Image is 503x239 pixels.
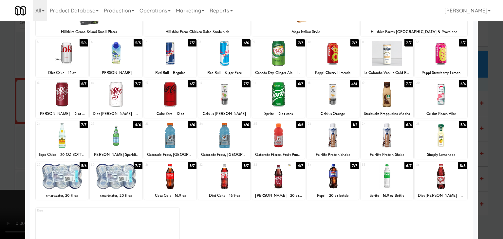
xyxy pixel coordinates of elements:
div: Mega Italian Style [252,28,359,36]
div: 261/2Fairlife Protein Shake [307,121,359,159]
div: Hillshire Farms [GEOGRAPHIC_DATA] & Provolone [361,28,467,36]
div: Fairlife Protein Shake [307,151,358,159]
div: 5/6 [459,121,467,128]
div: smartwater, 20 fl oz [36,192,88,200]
div: Sprite - 12 oz cans [252,110,305,118]
div: Starbucks Frappucino Mocha [361,110,413,118]
div: Red Bull - Regular [145,69,196,77]
div: 285/6Simply Lemonade [415,121,467,159]
div: [PERSON_NAME] - 20 oz Bottle [253,192,304,200]
div: 347/7Pepsi - 20 oz bottle [307,162,359,200]
div: 6/7 [188,80,196,87]
div: 1/2 [351,121,359,128]
div: Gatorade Frost, [GEOGRAPHIC_DATA] [199,151,250,159]
div: 167/7Celsius [PERSON_NAME] [198,80,251,118]
div: Coke Zero - 12 oz [144,110,196,118]
div: Sprite - 16.9 oz Bottle [362,192,412,200]
div: 5/5 [134,39,142,46]
div: 224/6[PERSON_NAME] Sparkling [90,121,142,159]
div: Celsius Peach Vibe [416,110,466,118]
div: Gatorade Frost, [GEOGRAPHIC_DATA] [198,151,251,159]
div: Red Bull - Regular [144,69,196,77]
div: 206/6Celsius Peach Vibe [415,80,467,118]
div: 295/6smartwater, 20 fl oz [36,162,88,200]
div: 107/7Poppi Cherry Limeade [307,39,359,77]
div: Simply Lemonade [415,151,467,159]
div: Poppi Strawberry Lemon [416,69,466,77]
div: Diet [PERSON_NAME] - 16.9 oz Bottle [416,192,466,200]
div: Poppi Strawberry Lemon [415,69,467,77]
div: Hillshire Farm Chicken Salad Sandwhich [145,28,250,36]
div: 307/7smartwater, 20 fl oz [90,162,142,200]
div: 5/7 [188,162,196,169]
div: 7/7 [242,80,251,87]
div: 25 [253,121,278,127]
div: 22 [91,121,116,127]
div: Diet Coke - 16.9 oz [199,192,250,200]
div: 3/7 [459,39,467,46]
div: Diet Coke - 12 oz [36,69,88,77]
div: [PERSON_NAME] Sparkling [91,151,141,159]
div: 315/7Coca Cola - 16.9 oz [144,162,196,200]
div: 5/6 [80,162,88,169]
div: 97/7Canada Dry Ginger Ale - 12 oz [252,39,305,77]
div: 77/7Red Bull - Regular [144,39,196,77]
div: 18 [308,80,333,86]
div: Fairlife Protein Shake [361,151,413,159]
div: 256/6Gatorade Fierce, Fruit Punch - 20 oz [252,121,305,159]
div: [PERSON_NAME] Sparkling [90,151,142,159]
div: 5 [37,39,62,45]
div: 6/6 [296,121,305,128]
div: 117/7La Colombe Vanilla Cold Brew Coffee [361,39,413,77]
div: Starbucks Frappucino Mocha [362,110,412,118]
div: 8 [199,39,224,45]
div: 36 [416,162,441,168]
div: smartwater, 20 fl oz [90,192,142,200]
div: 147/7Diet [PERSON_NAME] - 12 oz Cans [90,80,142,118]
div: 20 [416,80,441,86]
div: Poppi Cherry Limeade [307,69,358,77]
div: La Colombe Vanilla Cold Brew Coffee [361,69,413,77]
div: 7/7 [188,39,196,46]
div: Gatorade Frost, [GEOGRAPHIC_DATA] [144,151,196,159]
div: 7/7 [296,39,305,46]
div: 11 [362,39,387,45]
div: [PERSON_NAME] - 12 oz cans [37,110,87,118]
div: 17 [253,80,278,86]
div: Coke Zero - 12 oz [145,110,196,118]
div: Pepsi - 20 oz bottle [307,192,359,200]
div: 6/7 [296,80,305,87]
div: 16 [199,80,224,86]
div: Canada Dry Ginger Ale - 12 oz [252,69,305,77]
div: Hillshire Genoa Salami Small Plates [37,28,141,36]
div: 35 [362,162,387,168]
div: 29 [37,162,62,168]
div: 6/7 [80,80,88,87]
div: 123/7Poppi Strawberry Lemon [415,39,467,77]
div: 197/7Starbucks Frappucino Mocha [361,80,413,118]
div: 356/7Sprite - 16.9 oz Bottle [361,162,413,200]
div: [PERSON_NAME] - 20 oz Bottle [252,192,305,200]
div: La Colombe Vanilla Cold Brew Coffee [362,69,412,77]
div: Gatorade Fierce, Fruit Punch - 20 oz [252,151,305,159]
div: Sprite - 12 oz cans [253,110,304,118]
div: 34 [308,162,333,168]
div: Coca Cola - 16.9 oz [145,192,196,200]
div: 7/7 [404,39,413,46]
div: Hillshire Farm Chicken Salad Sandwhich [144,28,251,36]
div: 368/8Diet [PERSON_NAME] - 16.9 oz Bottle [415,162,467,200]
div: Diet Coke - 12 oz [37,69,87,77]
div: Celsius [PERSON_NAME] [198,110,251,118]
div: 9 [253,39,278,45]
div: 6/6 [459,80,467,87]
div: 8/8 [458,162,467,169]
div: Celsius [PERSON_NAME] [199,110,250,118]
div: 6/6 [242,39,251,46]
div: 21 [37,121,62,127]
div: 23 [145,121,170,127]
div: Red Bull - Sugar Free [198,69,251,77]
div: 13 [37,80,62,86]
div: Celsius Orange [307,110,358,118]
div: 6/7 [404,162,413,169]
div: 26 [308,121,333,127]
